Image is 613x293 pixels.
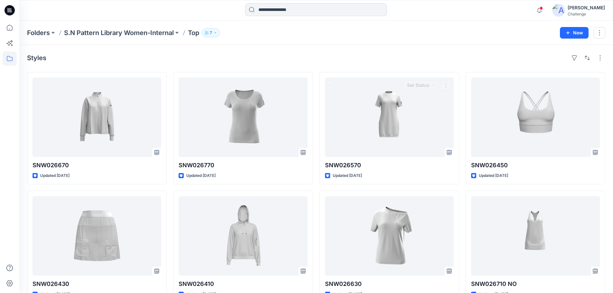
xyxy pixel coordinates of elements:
p: SNW026410 [179,279,307,288]
p: SNW026670 [33,161,161,170]
a: SNW026410 [179,196,307,276]
a: SNW026670 [33,78,161,157]
p: Top [188,28,199,37]
p: SNW026450 [471,161,600,170]
a: SNW026430 [33,196,161,276]
p: SNW026430 [33,279,161,288]
img: avatar [552,4,565,17]
p: SNW026570 [325,161,454,170]
button: New [560,27,589,39]
a: SNW026710 NO [471,196,600,276]
p: Updated [DATE] [186,172,216,179]
p: SNW026770 [179,161,307,170]
p: SNW026630 [325,279,454,288]
div: Challenge [568,12,605,16]
a: S.N Pattern Library Women-Internal [64,28,174,37]
a: SNW026770 [179,78,307,157]
button: 7 [202,28,220,37]
div: [PERSON_NAME] [568,4,605,12]
p: 7 [210,29,212,36]
p: Updated [DATE] [40,172,70,179]
a: SNW026450 [471,78,600,157]
p: Updated [DATE] [333,172,362,179]
a: SNW026630 [325,196,454,276]
p: SNW026710 NO [471,279,600,288]
h4: Styles [27,54,46,62]
a: Folders [27,28,50,37]
p: Updated [DATE] [479,172,508,179]
a: SNW026570 [325,78,454,157]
